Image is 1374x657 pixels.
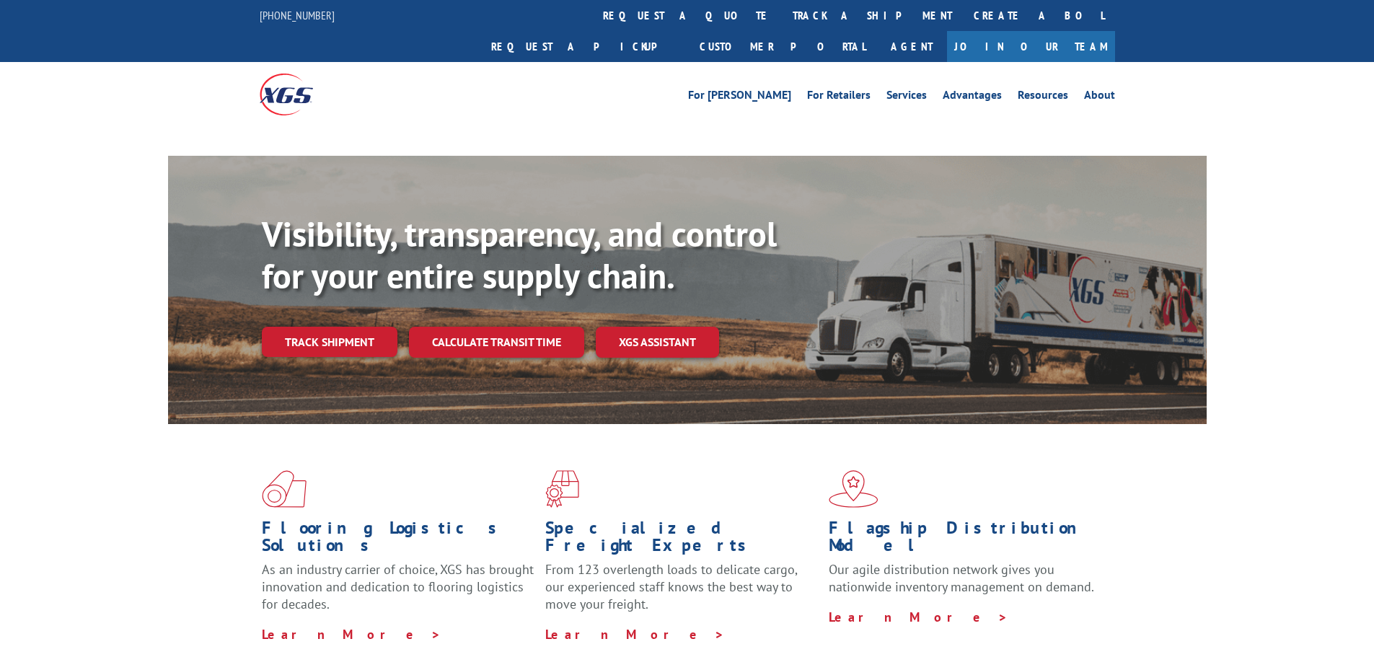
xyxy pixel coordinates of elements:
[886,89,927,105] a: Services
[262,626,441,643] a: Learn More >
[545,626,725,643] a: Learn More >
[829,519,1101,561] h1: Flagship Distribution Model
[480,31,689,62] a: Request a pickup
[943,89,1002,105] a: Advantages
[829,470,878,508] img: xgs-icon-flagship-distribution-model-red
[829,609,1008,625] a: Learn More >
[876,31,947,62] a: Agent
[262,327,397,357] a: Track shipment
[688,89,791,105] a: For [PERSON_NAME]
[689,31,876,62] a: Customer Portal
[262,561,534,612] span: As an industry carrier of choice, XGS has brought innovation and dedication to flooring logistics...
[545,470,579,508] img: xgs-icon-focused-on-flooring-red
[596,327,719,358] a: XGS ASSISTANT
[262,211,777,298] b: Visibility, transparency, and control for your entire supply chain.
[1084,89,1115,105] a: About
[1018,89,1068,105] a: Resources
[545,519,818,561] h1: Specialized Freight Experts
[947,31,1115,62] a: Join Our Team
[807,89,871,105] a: For Retailers
[545,561,818,625] p: From 123 overlength loads to delicate cargo, our experienced staff knows the best way to move you...
[409,327,584,358] a: Calculate transit time
[829,561,1094,595] span: Our agile distribution network gives you nationwide inventory management on demand.
[262,470,307,508] img: xgs-icon-total-supply-chain-intelligence-red
[260,8,335,22] a: [PHONE_NUMBER]
[262,519,534,561] h1: Flooring Logistics Solutions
